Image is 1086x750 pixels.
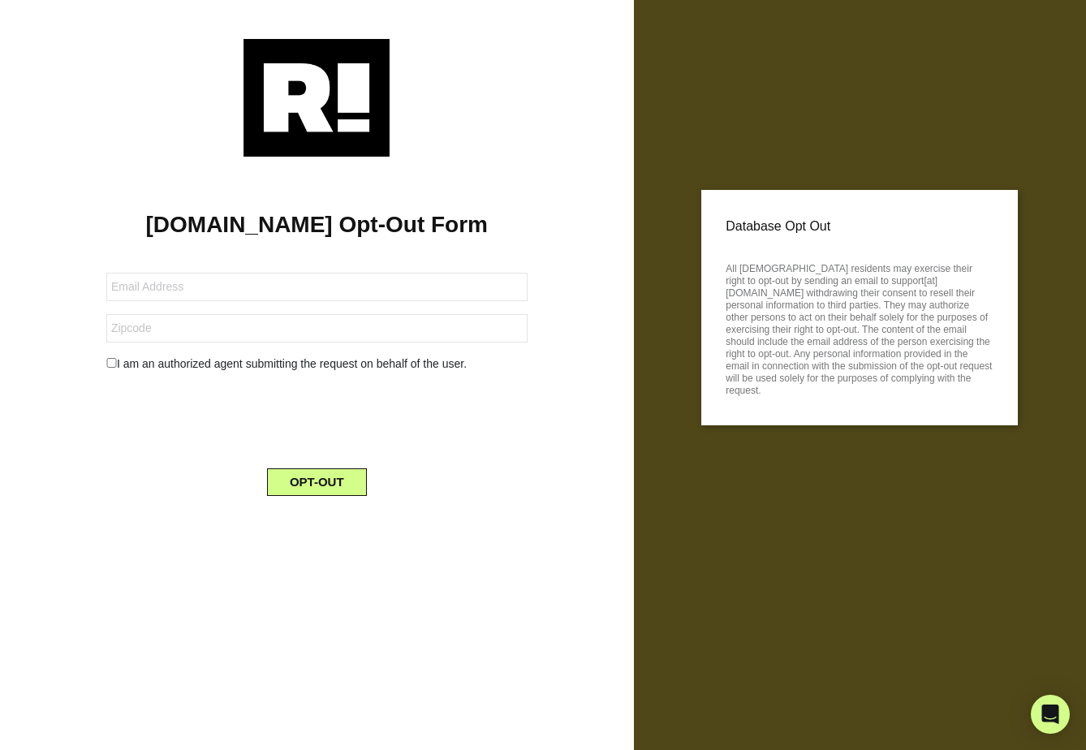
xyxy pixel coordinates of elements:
div: Open Intercom Messenger [1031,695,1070,734]
img: Retention.com [243,39,390,157]
p: All [DEMOGRAPHIC_DATA] residents may exercise their right to opt-out by sending an email to suppo... [726,258,993,397]
div: I am an authorized agent submitting the request on behalf of the user. [94,356,540,373]
iframe: reCAPTCHA [193,386,440,449]
p: Database Opt Out [726,214,993,239]
button: OPT-OUT [267,468,367,496]
input: Email Address [106,273,528,301]
input: Zipcode [106,314,528,343]
h1: [DOMAIN_NAME] Opt-Out Form [24,211,610,239]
